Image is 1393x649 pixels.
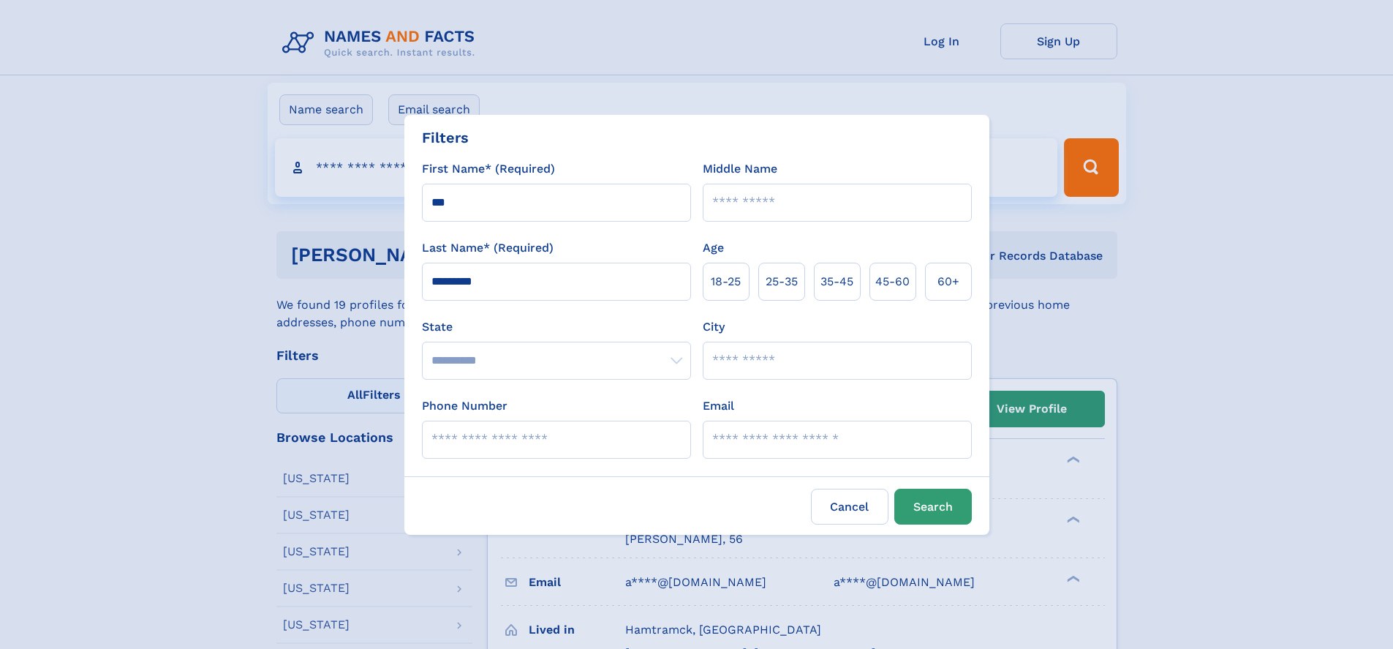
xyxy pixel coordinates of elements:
[422,397,507,415] label: Phone Number
[703,160,777,178] label: Middle Name
[422,318,691,336] label: State
[422,239,554,257] label: Last Name* (Required)
[711,273,741,290] span: 18‑25
[766,273,798,290] span: 25‑35
[811,489,888,525] label: Cancel
[422,127,469,149] div: Filters
[875,273,910,290] span: 45‑60
[703,239,724,257] label: Age
[703,318,725,336] label: City
[894,489,972,525] button: Search
[422,160,555,178] label: First Name* (Required)
[937,273,959,290] span: 60+
[820,273,853,290] span: 35‑45
[703,397,734,415] label: Email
